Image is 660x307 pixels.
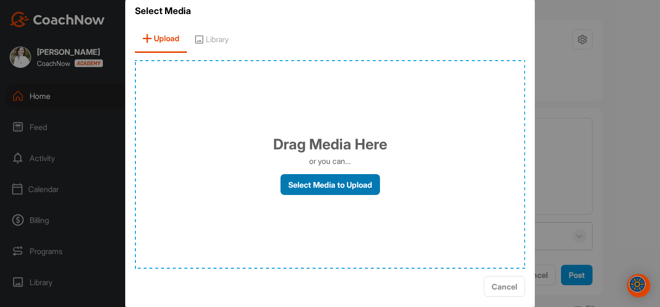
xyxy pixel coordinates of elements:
h3: Select Media [135,4,525,18]
label: Select Media to Upload [280,174,380,195]
span: Library [187,25,236,53]
span: Upload [135,25,187,53]
button: Cancel [484,276,525,297]
h1: Drag Media Here [273,133,387,155]
p: or you can... [309,155,351,167]
div: Open Intercom Messenger [627,274,650,297]
span: Cancel [492,282,517,291]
